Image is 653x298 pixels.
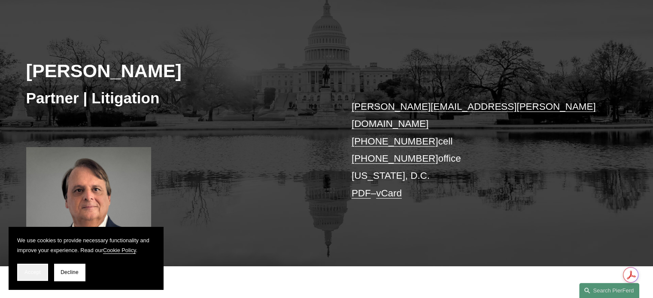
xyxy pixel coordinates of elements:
[352,136,438,147] a: [PHONE_NUMBER]
[352,153,438,164] a: [PHONE_NUMBER]
[352,188,371,199] a: PDF
[54,264,85,281] button: Decline
[352,101,596,129] a: [PERSON_NAME][EMAIL_ADDRESS][PERSON_NAME][DOMAIN_NAME]
[376,188,402,199] a: vCard
[26,89,327,108] h3: Partner | Litigation
[61,269,79,275] span: Decline
[103,247,136,253] a: Cookie Policy
[24,269,41,275] span: Accept
[9,227,163,289] section: Cookie banner
[17,264,48,281] button: Accept
[352,98,602,202] p: cell office [US_STATE], D.C. –
[17,235,155,255] p: We use cookies to provide necessary functionality and improve your experience. Read our .
[26,60,327,82] h2: [PERSON_NAME]
[579,283,639,298] a: Search this site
